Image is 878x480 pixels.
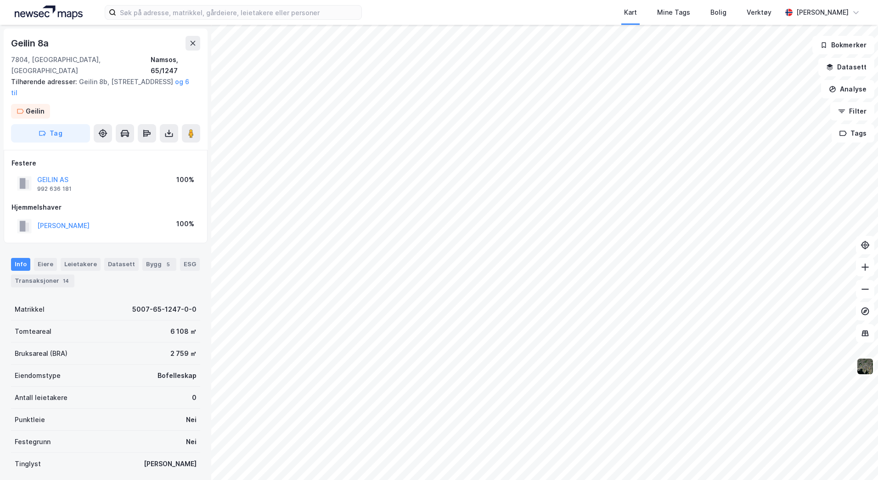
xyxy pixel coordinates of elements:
div: Eiendomstype [15,370,61,381]
div: Leietakere [61,258,101,271]
iframe: Chat Widget [832,436,878,480]
div: Eiere [34,258,57,271]
button: Tag [11,124,90,143]
button: Datasett [818,58,874,76]
div: Punktleie [15,414,45,425]
div: ESG [180,258,200,271]
img: logo.a4113a55bc3d86da70a041830d287a7e.svg [15,6,83,19]
div: [PERSON_NAME] [796,7,849,18]
div: Info [11,258,30,271]
div: Tomteareal [15,326,51,337]
span: Tilhørende adresser: [11,78,79,86]
div: Nei [186,436,197,447]
div: Festere [11,158,200,169]
div: 0 [192,392,197,403]
div: Antall leietakere [15,392,68,403]
div: Verktøy [747,7,771,18]
input: Søk på adresse, matrikkel, gårdeiere, leietakere eller personer [116,6,361,19]
div: Bruksareal (BRA) [15,348,68,359]
button: Bokmerker [812,36,874,54]
div: Kart [624,7,637,18]
img: 9k= [856,358,874,375]
div: [PERSON_NAME] [144,458,197,469]
button: Filter [830,102,874,120]
div: 100% [176,218,194,229]
div: Bolig [710,7,726,18]
div: Geilin 8a [11,36,51,51]
div: Hjemmelshaver [11,202,200,213]
div: Tinglyst [15,458,41,469]
div: Matrikkel [15,304,45,315]
div: Festegrunn [15,436,51,447]
div: 100% [176,174,194,185]
button: Tags [832,124,874,143]
div: 2 759 ㎡ [170,348,197,359]
div: Nei [186,414,197,425]
button: Analyse [821,80,874,98]
div: Datasett [104,258,139,271]
div: 5 [163,260,173,269]
div: Bygg [142,258,176,271]
div: 6 108 ㎡ [170,326,197,337]
div: Bofelleskap [158,370,197,381]
div: Geilin [26,106,45,117]
div: 992 636 181 [37,185,72,193]
div: 7804, [GEOGRAPHIC_DATA], [GEOGRAPHIC_DATA] [11,54,151,76]
div: 5007-65-1247-0-0 [132,304,197,315]
div: Geilin 8b, [STREET_ADDRESS] [11,76,193,98]
div: Namsos, 65/1247 [151,54,200,76]
div: 14 [61,276,71,286]
div: Kontrollprogram for chat [832,436,878,480]
div: Transaksjoner [11,274,74,287]
div: Mine Tags [657,7,690,18]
